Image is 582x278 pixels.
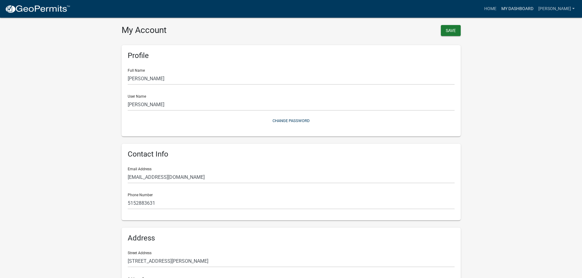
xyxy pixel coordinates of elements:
[128,116,455,126] button: Change Password
[128,234,455,243] h6: Address
[122,25,287,35] h3: My Account
[482,3,499,15] a: Home
[536,3,577,15] a: [PERSON_NAME]
[441,25,461,36] button: Save
[499,3,536,15] a: My Dashboard
[128,150,455,159] h6: Contact Info
[128,51,455,60] h6: Profile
